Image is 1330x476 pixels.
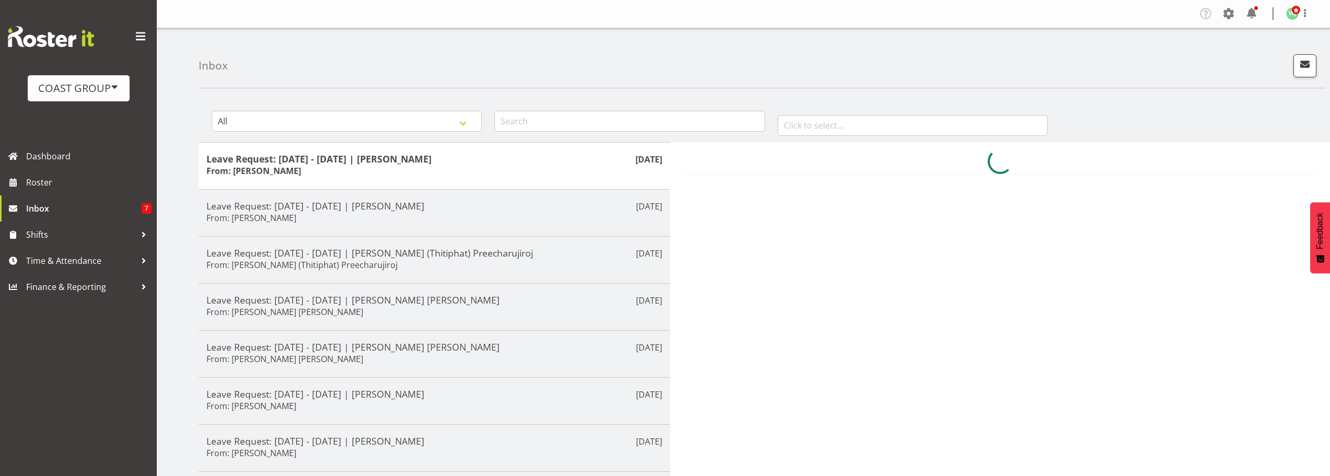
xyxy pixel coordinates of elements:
[1286,7,1299,20] img: woojin-jung1017.jpg
[636,247,662,260] p: [DATE]
[206,341,662,353] h5: Leave Request: [DATE] - [DATE] | [PERSON_NAME] [PERSON_NAME]
[8,26,94,47] img: Rosterit website logo
[636,200,662,213] p: [DATE]
[1310,202,1330,273] button: Feedback - Show survey
[635,153,662,166] p: [DATE]
[38,80,119,96] div: COAST GROUP
[778,115,1048,136] input: Click to select...
[206,388,662,400] h5: Leave Request: [DATE] - [DATE] | [PERSON_NAME]
[206,307,363,317] h6: From: [PERSON_NAME] [PERSON_NAME]
[206,294,662,306] h5: Leave Request: [DATE] - [DATE] | [PERSON_NAME] [PERSON_NAME]
[206,247,662,259] h5: Leave Request: [DATE] - [DATE] | [PERSON_NAME] (Thitiphat) Preecharujiroj
[206,166,301,176] h6: From: [PERSON_NAME]
[26,279,136,295] span: Finance & Reporting
[494,111,765,132] input: Search
[206,153,662,165] h5: Leave Request: [DATE] - [DATE] | [PERSON_NAME]
[26,253,136,269] span: Time & Attendance
[206,354,363,364] h6: From: [PERSON_NAME] [PERSON_NAME]
[636,294,662,307] p: [DATE]
[206,448,296,458] h6: From: [PERSON_NAME]
[636,388,662,401] p: [DATE]
[199,60,228,72] h4: Inbox
[206,213,296,223] h6: From: [PERSON_NAME]
[26,227,136,242] span: Shifts
[142,203,152,214] span: 7
[206,435,662,447] h5: Leave Request: [DATE] - [DATE] | [PERSON_NAME]
[206,200,662,212] h5: Leave Request: [DATE] - [DATE] | [PERSON_NAME]
[26,201,142,216] span: Inbox
[206,401,296,411] h6: From: [PERSON_NAME]
[1315,213,1325,249] span: Feedback
[636,341,662,354] p: [DATE]
[26,175,152,190] span: Roster
[26,148,152,164] span: Dashboard
[206,260,398,270] h6: From: [PERSON_NAME] (Thitiphat) Preecharujiroj
[636,435,662,448] p: [DATE]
